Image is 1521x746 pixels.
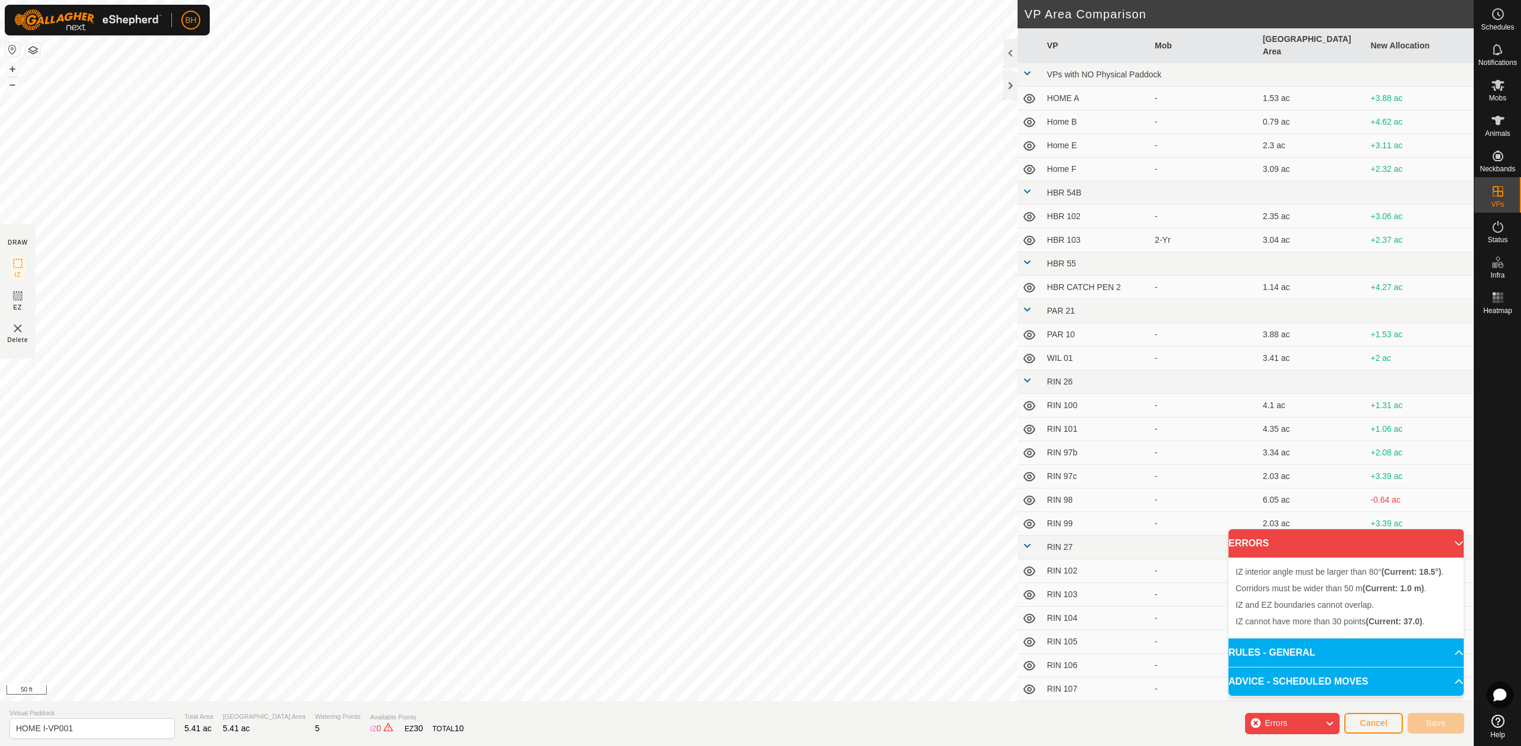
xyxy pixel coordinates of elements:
div: TOTAL [433,722,464,735]
span: IZ cannot have more than 30 points . [1236,617,1425,626]
span: Heatmap [1483,307,1512,314]
span: Infra [1490,272,1504,279]
td: Home F [1042,158,1150,181]
th: [GEOGRAPHIC_DATA] Area [1258,28,1366,63]
td: RIN 103 [1042,583,1150,607]
span: Help [1490,731,1505,738]
div: - [1155,328,1253,341]
th: VP [1042,28,1150,63]
td: WIL 01 [1042,347,1150,370]
span: 0 [376,724,381,733]
td: RIN 97c [1042,465,1150,488]
span: RIN 26 [1047,377,1073,386]
span: EZ [14,303,22,312]
td: 3.34 ac [1258,441,1366,465]
td: +3.88 ac [1366,87,1474,110]
td: 0.79 ac [1258,110,1366,134]
div: - [1155,210,1253,223]
td: +1.06 ac [1366,418,1474,441]
span: 10 [454,724,464,733]
td: 1.53 ac [1258,87,1366,110]
span: HBR 55 [1047,259,1076,268]
span: Neckbands [1480,165,1515,172]
div: - [1155,352,1253,364]
td: +2.37 ac [1366,229,1474,252]
td: RIN 106 [1042,654,1150,677]
span: BH [185,14,196,27]
a: Contact Us [521,686,555,696]
td: RIN 101 [1042,418,1150,441]
td: 4.35 ac [1258,418,1366,441]
td: +1.53 ac [1366,323,1474,347]
span: Mobs [1489,95,1506,102]
td: PAR 10 [1042,323,1150,347]
a: Privacy Policy [462,686,506,696]
span: Virtual Paddock [9,708,175,718]
td: 2.03 ac [1258,465,1366,488]
div: - [1155,163,1253,175]
td: HBR CATCH PEN 2 [1042,276,1150,299]
span: RULES - GENERAL [1228,646,1315,660]
div: - [1155,281,1253,294]
p-accordion-header: ERRORS [1228,529,1464,558]
span: VPs [1491,201,1504,208]
td: 4.1 ac [1258,394,1366,418]
div: - [1155,92,1253,105]
span: IZ and EZ boundaries cannot overlap. [1236,600,1374,610]
span: Schedules [1481,24,1514,31]
img: Gallagher Logo [14,9,162,31]
span: Save [1426,718,1446,728]
button: Map Layers [26,43,40,57]
td: Home B [1042,110,1150,134]
div: - [1155,612,1253,624]
span: Cancel [1360,718,1387,728]
td: +2.08 ac [1366,441,1474,465]
span: Errors [1265,718,1287,728]
span: Status [1487,236,1507,243]
td: +3.39 ac [1366,465,1474,488]
td: RIN 107 [1042,677,1150,701]
td: RIN 100 [1042,394,1150,418]
td: RIN 105 [1042,630,1150,654]
div: DRAW [8,238,28,247]
span: IZ interior angle must be larger than 80° . [1236,567,1444,576]
button: Save [1408,713,1464,734]
span: Available Points [370,712,464,722]
span: 5.41 ac [223,724,250,733]
span: Animals [1485,130,1510,137]
td: 2.3 ac [1258,134,1366,158]
span: PAR 21 [1047,306,1075,315]
span: ERRORS [1228,536,1269,550]
td: +2 ac [1366,347,1474,370]
div: - [1155,517,1253,530]
td: 2.35 ac [1258,205,1366,229]
div: - [1155,565,1253,577]
span: 5.41 ac [184,724,212,733]
td: +2.32 ac [1366,158,1474,181]
th: New Allocation [1366,28,1474,63]
button: Reset Map [5,43,19,57]
button: Cancel [1344,713,1403,734]
a: Help [1474,710,1521,743]
div: - [1155,423,1253,435]
span: HBR 54B [1047,188,1081,197]
td: +1.31 ac [1366,394,1474,418]
td: HOME A [1042,87,1150,110]
div: - [1155,659,1253,672]
td: 6.05 ac [1258,488,1366,512]
span: Notifications [1478,59,1517,66]
span: Total Area [184,712,213,722]
p-accordion-header: RULES - GENERAL [1228,639,1464,667]
div: - [1155,116,1253,128]
span: ADVICE - SCHEDULED MOVES [1228,675,1368,689]
td: HBR 103 [1042,229,1150,252]
span: RIN 27 [1047,542,1073,552]
div: - [1155,470,1253,483]
td: RIN 102 [1042,559,1150,583]
div: IZ [370,722,395,735]
td: +3.11 ac [1366,134,1474,158]
td: HBR 102 [1042,205,1150,229]
td: RIN 97b [1042,441,1150,465]
td: RIN 99 [1042,512,1150,536]
p-accordion-content: ERRORS [1228,558,1464,638]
